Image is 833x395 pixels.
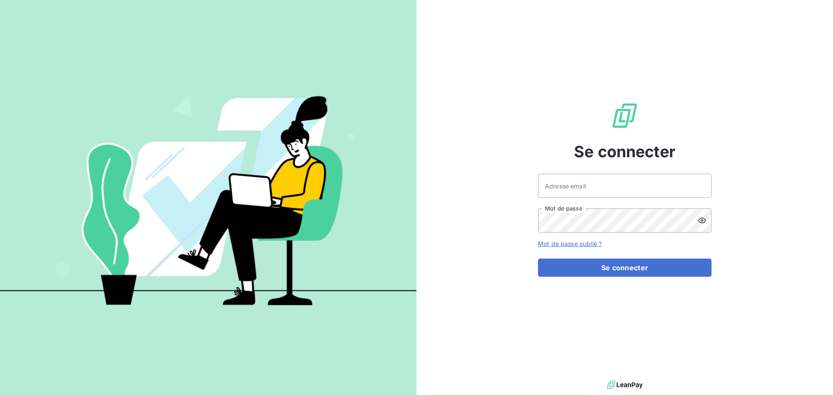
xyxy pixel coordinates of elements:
[538,259,712,277] button: Se connecter
[538,174,712,198] input: placeholder
[538,240,602,247] a: Mot de passe oublié ?
[611,102,639,130] img: Logo LeanPay
[574,140,676,163] span: Se connecter
[607,379,643,392] img: logo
